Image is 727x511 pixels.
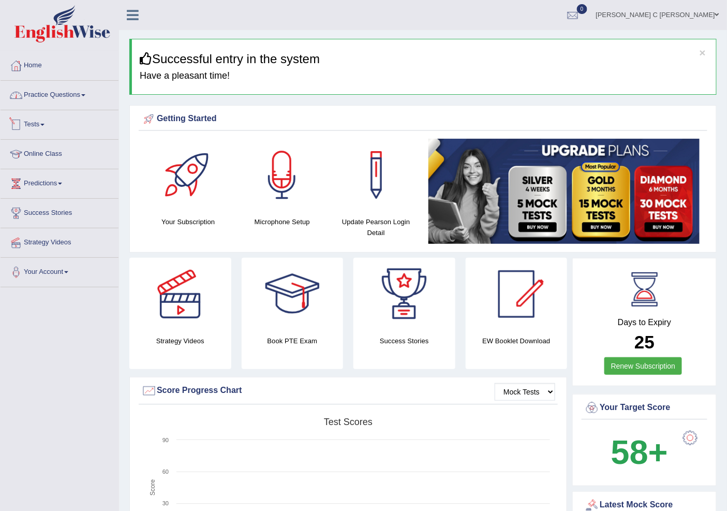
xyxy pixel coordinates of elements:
a: Strategy Videos [1,228,118,254]
a: Tests [1,110,118,136]
a: Your Account [1,258,118,284]
a: Success Stories [1,199,118,225]
h4: Strategy Videos [129,335,231,346]
text: 30 [162,501,169,507]
h4: Update Pearson Login Detail [334,216,418,238]
h4: Have a pleasant time! [140,71,708,81]
a: Home [1,51,118,77]
div: Getting Started [141,111,705,127]
h4: Your Subscription [146,216,230,227]
div: Your Target Score [584,400,705,416]
text: 60 [162,469,169,475]
text: 90 [162,437,169,443]
button: × [700,47,706,58]
a: Practice Questions [1,81,118,107]
a: Online Class [1,140,118,166]
div: Score Progress Chart [141,383,555,399]
h4: EW Booklet Download [466,335,568,346]
h4: Success Stories [353,335,455,346]
h3: Successful entry in the system [140,52,708,66]
tspan: Test scores [324,417,373,427]
h4: Days to Expiry [584,318,705,327]
span: 0 [577,4,587,14]
h4: Microphone Setup [241,216,324,227]
b: 25 [634,332,655,352]
img: small5.jpg [428,139,700,244]
tspan: Score [149,479,156,496]
h4: Book PTE Exam [242,335,344,346]
a: Renew Subscription [604,357,683,375]
a: Predictions [1,169,118,195]
b: 58+ [611,433,668,471]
